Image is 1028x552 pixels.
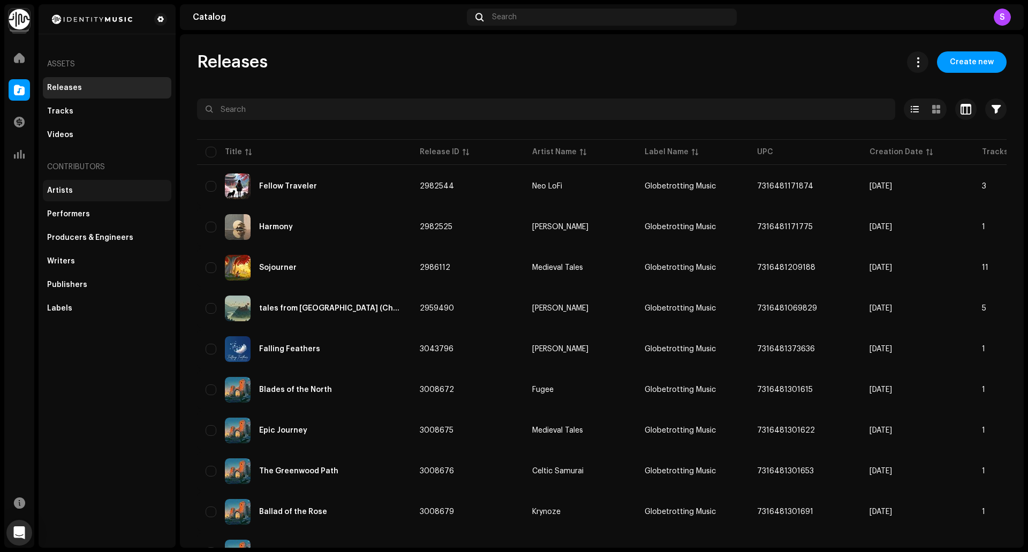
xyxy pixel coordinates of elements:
[43,77,171,99] re-m-nav-item: Releases
[757,305,817,312] span: 7316481069829
[225,377,251,403] img: c51ca500-8614-4bba-b3cc-a8ee49f2a185
[43,51,171,77] re-a-nav-header: Assets
[259,183,317,190] div: Fellow Traveler
[870,508,892,516] span: Sep 17, 2025
[645,305,716,312] span: Globetrotting Music
[420,467,454,475] span: 3008676
[43,298,171,319] re-m-nav-item: Labels
[420,183,454,190] span: 2982544
[532,223,628,231] span: Koji Koi
[870,427,892,434] span: Sep 17, 2025
[870,386,892,394] span: Sep 17, 2025
[47,13,137,26] img: 2d8271db-5505-4223-b535-acbbe3973654
[259,345,320,353] div: Falling Feathers
[532,345,628,353] span: Simone Moretti
[950,51,994,73] span: Create new
[645,183,716,190] span: Globetrotting Music
[43,124,171,146] re-m-nav-item: Videos
[43,227,171,248] re-m-nav-item: Producers & Engineers
[757,223,813,231] span: 7316481171775
[532,508,628,516] span: Krynoze
[532,147,577,157] div: Artist Name
[757,508,813,516] span: 7316481301691
[532,508,561,516] div: Krynoze
[994,9,1011,26] div: S
[259,264,297,271] div: Sojourner
[645,147,689,157] div: Label Name
[645,467,716,475] span: Globetrotting Music
[532,427,628,434] span: Medieval Tales
[492,13,517,21] span: Search
[259,305,403,312] div: tales from fortrose (Chapter II)
[420,223,452,231] span: 2982525
[870,467,892,475] span: Sep 17, 2025
[43,203,171,225] re-m-nav-item: Performers
[532,427,583,434] div: Medieval Tales
[870,305,892,312] span: Jul 25, 2025
[532,386,628,394] span: Fugee
[645,427,716,434] span: Globetrotting Music
[937,51,1007,73] button: Create new
[870,183,892,190] span: Aug 19, 2025
[259,386,332,394] div: Blades of the North
[47,131,73,139] div: Videos
[225,147,242,157] div: Title
[420,147,459,157] div: Release ID
[757,183,813,190] span: 7316481171874
[43,274,171,296] re-m-nav-item: Publishers
[47,233,133,242] div: Producers & Engineers
[532,386,554,394] div: Fugee
[197,99,895,120] input: Search
[532,345,588,353] div: [PERSON_NAME]
[47,304,72,313] div: Labels
[225,296,251,321] img: 7aded733-2c9a-4527-ab9a-75b4407de460
[9,9,30,30] img: 0f74c21f-6d1c-4dbc-9196-dbddad53419e
[870,264,892,271] span: Aug 22, 2025
[259,427,307,434] div: Epic Journey
[47,107,73,116] div: Tracks
[532,264,583,271] div: Medieval Tales
[532,264,628,271] span: Medieval Tales
[532,467,628,475] span: Celtic Samurai
[532,183,562,190] div: Neo LoFi
[420,264,450,271] span: 2986112
[757,467,814,475] span: 7316481301653
[47,84,82,92] div: Releases
[193,13,463,21] div: Catalog
[420,305,454,312] span: 2959490
[225,255,251,281] img: bc914c59-7268-4c76-9696-442d72f1458b
[225,173,251,199] img: 0bb15aa5-9502-4d99-9e4b-93db6eb848d3
[645,386,716,394] span: Globetrotting Music
[870,345,892,353] span: Oct 3, 2025
[757,264,815,271] span: 7316481209188
[43,101,171,122] re-m-nav-item: Tracks
[645,264,716,271] span: Globetrotting Music
[532,305,588,312] div: [PERSON_NAME]
[6,520,32,546] div: Open Intercom Messenger
[225,336,251,362] img: 384b0aa8-945f-4504-b890-d35688180378
[259,508,327,516] div: Ballad of the Rose
[420,386,454,394] span: 3008672
[259,467,338,475] div: The Greenwood Path
[870,147,923,157] div: Creation Date
[43,154,171,180] div: Contributors
[532,223,588,231] div: [PERSON_NAME]
[197,51,268,73] span: Releases
[532,183,628,190] span: Neo LoFi
[43,251,171,272] re-m-nav-item: Writers
[420,345,453,353] span: 3043796
[225,499,251,525] img: 61be615c-5c33-4967-8799-5a9858c12b15
[757,345,815,353] span: 7316481373636
[532,467,584,475] div: Celtic Samurai
[225,418,251,443] img: 67855e51-e9fb-4b62-87c6-06e5bade0fbe
[645,223,716,231] span: Globetrotting Music
[645,508,716,516] span: Globetrotting Music
[43,180,171,201] re-m-nav-item: Artists
[47,186,73,195] div: Artists
[420,508,454,516] span: 3008679
[420,427,453,434] span: 3008675
[259,223,293,231] div: Harmony
[47,281,87,289] div: Publishers
[532,305,628,312] span: Luke Tidbury
[225,214,251,240] img: 8771f0ec-3d02-4e09-99d1-deffb363b4af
